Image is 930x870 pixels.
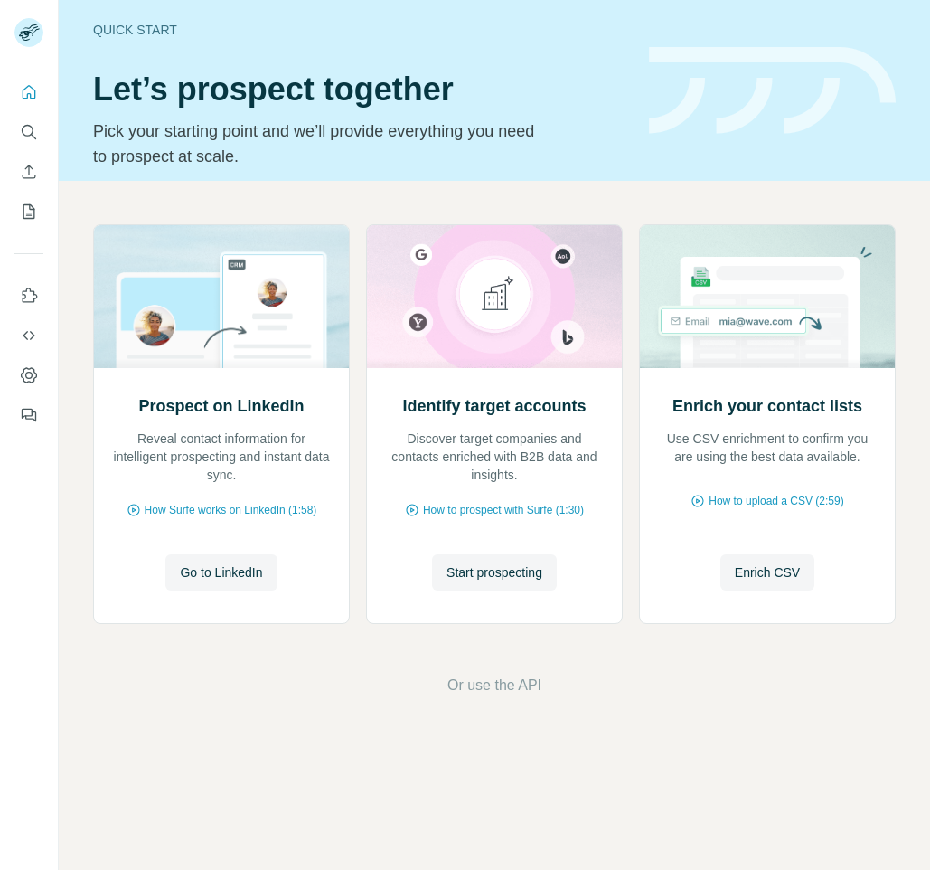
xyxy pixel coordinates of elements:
button: Enrich CSV [720,554,814,591]
p: Discover target companies and contacts enriched with B2B data and insights. [385,430,604,484]
button: Go to LinkedIn [165,554,277,591]
img: Prospect on LinkedIn [93,225,350,368]
button: Start prospecting [432,554,557,591]
button: Enrich CSV [14,156,43,188]
button: Feedback [14,399,43,431]
p: Pick your starting point and we’ll provide everything you need to prospect at scale. [93,118,546,169]
img: Enrich your contact lists [639,225,896,368]
p: Use CSV enrichment to confirm you are using the best data available. [658,430,877,466]
span: How to upload a CSV (2:59) [709,493,843,509]
h2: Prospect on LinkedIn [138,393,304,419]
h1: Let’s prospect together [93,71,627,108]
button: Use Surfe on LinkedIn [14,279,43,312]
h2: Enrich your contact lists [672,393,862,419]
button: Or use the API [447,675,541,696]
button: Dashboard [14,359,43,392]
button: Use Surfe API [14,319,43,352]
button: Search [14,116,43,148]
span: Enrich CSV [735,563,800,582]
div: Quick start [93,21,627,39]
img: banner [649,47,896,135]
span: How Surfe works on LinkedIn (1:58) [145,502,317,518]
h2: Identify target accounts [402,393,586,419]
p: Reveal contact information for intelligent prospecting and instant data sync. [112,430,331,484]
span: How to prospect with Surfe (1:30) [423,502,584,518]
button: My lists [14,195,43,228]
span: Start prospecting [446,563,542,582]
span: Go to LinkedIn [180,563,262,582]
button: Quick start [14,76,43,109]
img: Identify target accounts [366,225,623,368]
